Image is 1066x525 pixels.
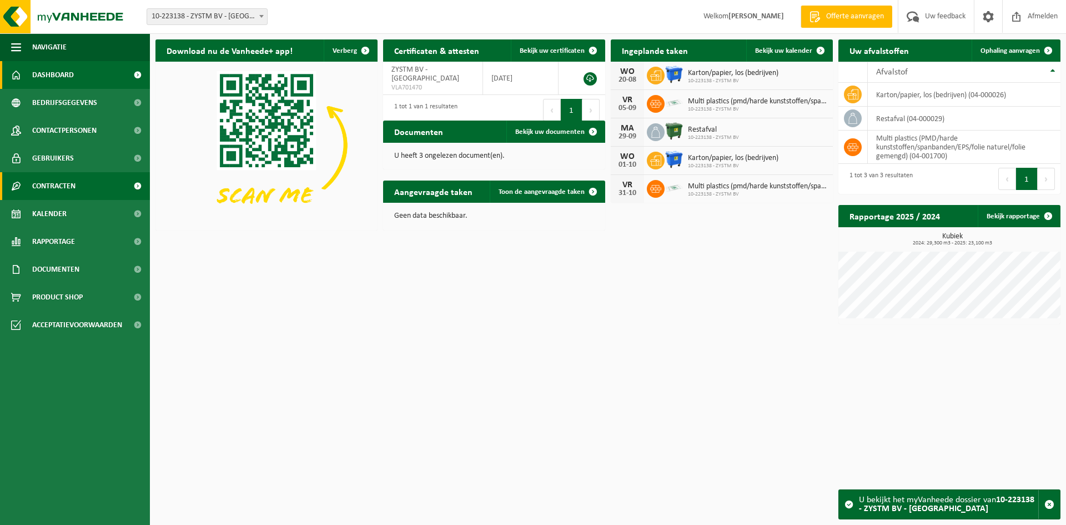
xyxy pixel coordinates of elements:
[611,39,699,61] h2: Ingeplande taken
[844,233,1060,246] h3: Kubiek
[32,144,74,172] span: Gebruikers
[838,39,920,61] h2: Uw afvalstoffen
[616,181,638,189] div: VR
[32,283,83,311] span: Product Shop
[616,96,638,104] div: VR
[616,189,638,197] div: 31-10
[823,11,887,22] span: Offerte aanvragen
[1038,168,1055,190] button: Next
[616,104,638,112] div: 05-09
[665,93,683,112] img: LP-SK-00500-LPE-16
[391,83,474,92] span: VLA701470
[383,181,484,202] h2: Aangevraagde taken
[616,161,638,169] div: 01-10
[324,39,376,62] button: Verberg
[844,241,1060,246] span: 2024: 29,300 m3 - 2025: 23,100 m3
[688,97,827,106] span: Multi plastics (pmd/harde kunststoffen/spanbanden/eps/folie naturel/folie gemeng...
[391,66,459,83] span: ZYSTM BV - [GEOGRAPHIC_DATA]
[32,89,97,117] span: Bedrijfsgegevens
[147,8,268,25] span: 10-223138 - ZYSTM BV - LILLE
[394,212,594,220] p: Geen data beschikbaar.
[490,181,604,203] a: Toon de aangevraagde taken
[688,106,827,113] span: 10-223138 - ZYSTM BV
[688,78,778,84] span: 10-223138 - ZYSTM BV
[665,150,683,169] img: WB-1100-HPE-BE-01
[32,256,79,283] span: Documenten
[616,133,638,141] div: 29-09
[520,47,585,54] span: Bekijk uw certificaten
[876,68,908,77] span: Afvalstof
[746,39,832,62] a: Bekijk uw kalender
[688,182,827,191] span: Multi plastics (pmd/harde kunststoffen/spanbanden/eps/folie naturel/folie gemeng...
[728,12,784,21] strong: [PERSON_NAME]
[499,188,585,196] span: Toon de aangevraagde taken
[483,62,559,95] td: [DATE]
[511,39,604,62] a: Bekijk uw certificaten
[838,205,951,227] h2: Rapportage 2025 / 2024
[1016,168,1038,190] button: 1
[844,167,913,191] div: 1 tot 3 van 3 resultaten
[394,152,594,160] p: U heeft 3 ongelezen document(en).
[155,62,378,228] img: Download de VHEPlus App
[582,99,600,121] button: Next
[515,128,585,136] span: Bekijk uw documenten
[688,154,778,163] span: Karton/papier, los (bedrijven)
[978,205,1059,227] a: Bekijk rapportage
[980,47,1040,54] span: Ophaling aanvragen
[688,163,778,169] span: 10-223138 - ZYSTM BV
[616,124,638,133] div: MA
[32,117,97,144] span: Contactpersonen
[561,99,582,121] button: 1
[859,490,1038,519] div: U bekijkt het myVanheede dossier van
[506,121,604,143] a: Bekijk uw documenten
[665,65,683,84] img: WB-1100-HPE-BE-01
[32,33,67,61] span: Navigatie
[688,126,739,134] span: Restafval
[688,191,827,198] span: 10-223138 - ZYSTM BV
[801,6,892,28] a: Offerte aanvragen
[859,496,1034,513] strong: 10-223138 - ZYSTM BV - [GEOGRAPHIC_DATA]
[155,39,304,61] h2: Download nu de Vanheede+ app!
[755,47,812,54] span: Bekijk uw kalender
[972,39,1059,62] a: Ophaling aanvragen
[868,131,1060,164] td: multi plastics (PMD/harde kunststoffen/spanbanden/EPS/folie naturel/folie gemengd) (04-001700)
[147,9,267,24] span: 10-223138 - ZYSTM BV - LILLE
[665,122,683,141] img: WB-1100-HPE-GN-01
[688,134,739,141] span: 10-223138 - ZYSTM BV
[616,76,638,84] div: 20-08
[32,311,122,339] span: Acceptatievoorwaarden
[868,107,1060,131] td: restafval (04-000029)
[383,39,490,61] h2: Certificaten & attesten
[616,67,638,76] div: WO
[32,200,67,228] span: Kalender
[32,61,74,89] span: Dashboard
[543,99,561,121] button: Previous
[998,168,1016,190] button: Previous
[616,152,638,161] div: WO
[665,178,683,197] img: LP-SK-00500-LPE-16
[333,47,357,54] span: Verberg
[32,228,75,256] span: Rapportage
[688,69,778,78] span: Karton/papier, los (bedrijven)
[32,172,76,200] span: Contracten
[383,121,454,142] h2: Documenten
[868,83,1060,107] td: karton/papier, los (bedrijven) (04-000026)
[389,98,457,122] div: 1 tot 1 van 1 resultaten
